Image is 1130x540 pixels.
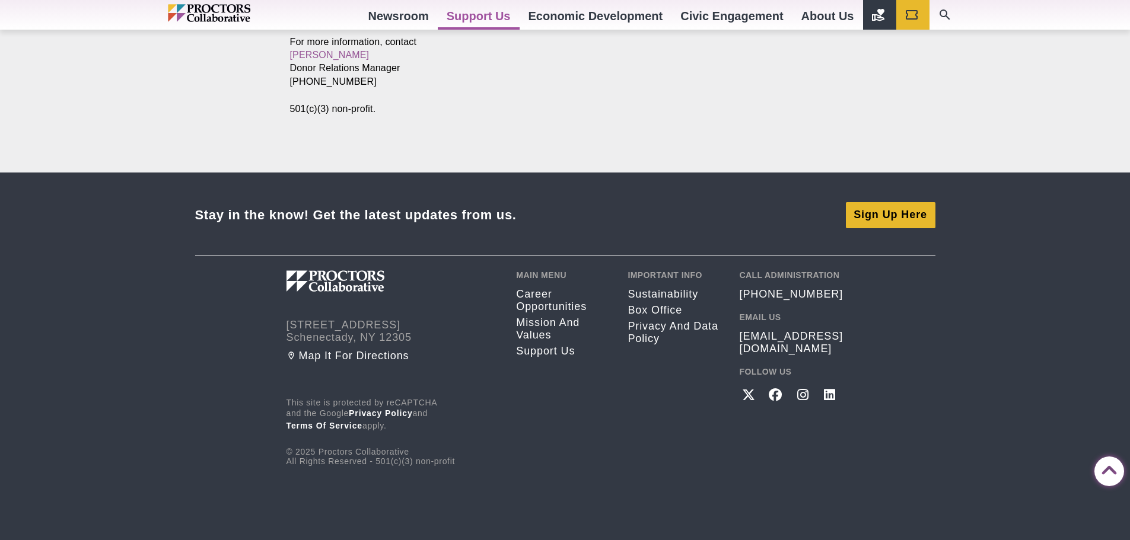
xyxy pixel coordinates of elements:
[739,367,843,376] h2: Follow Us
[287,398,499,432] p: This site is protected by reCAPTCHA and the Google and apply.
[195,207,517,223] div: Stay in the know! Get the latest updates from us.
[290,50,370,60] a: [PERSON_NAME]
[516,270,610,280] h2: Main Menu
[287,319,499,344] address: [STREET_ADDRESS] Schenectady, NY 12305
[628,320,721,345] a: Privacy and Data Policy
[739,330,843,355] a: [EMAIL_ADDRESS][DOMAIN_NAME]
[739,288,843,301] a: [PHONE_NUMBER]
[290,36,639,88] p: For more information, contact Donor Relations Manager [PHONE_NUMBER]
[287,350,499,362] a: Map it for directions
[287,398,499,466] div: © 2025 Proctors Collaborative All Rights Reserved - 501(c)(3) non-profit
[349,408,413,418] a: Privacy Policy
[628,288,721,301] a: Sustainability
[516,317,610,341] a: Mission and Values
[516,345,610,357] a: Support Us
[168,4,301,22] img: Proctors logo
[739,312,843,322] h2: Email Us
[516,288,610,313] a: Career opportunities
[628,304,721,317] a: Box Office
[846,202,935,228] a: Sign Up Here
[287,421,363,430] a: Terms of Service
[1094,457,1118,481] a: Back to Top
[628,270,721,280] h2: Important Info
[290,103,639,116] p: 501(c)(3) non-profit.
[739,270,843,280] h2: Call Administration
[287,270,447,292] img: Proctors logo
